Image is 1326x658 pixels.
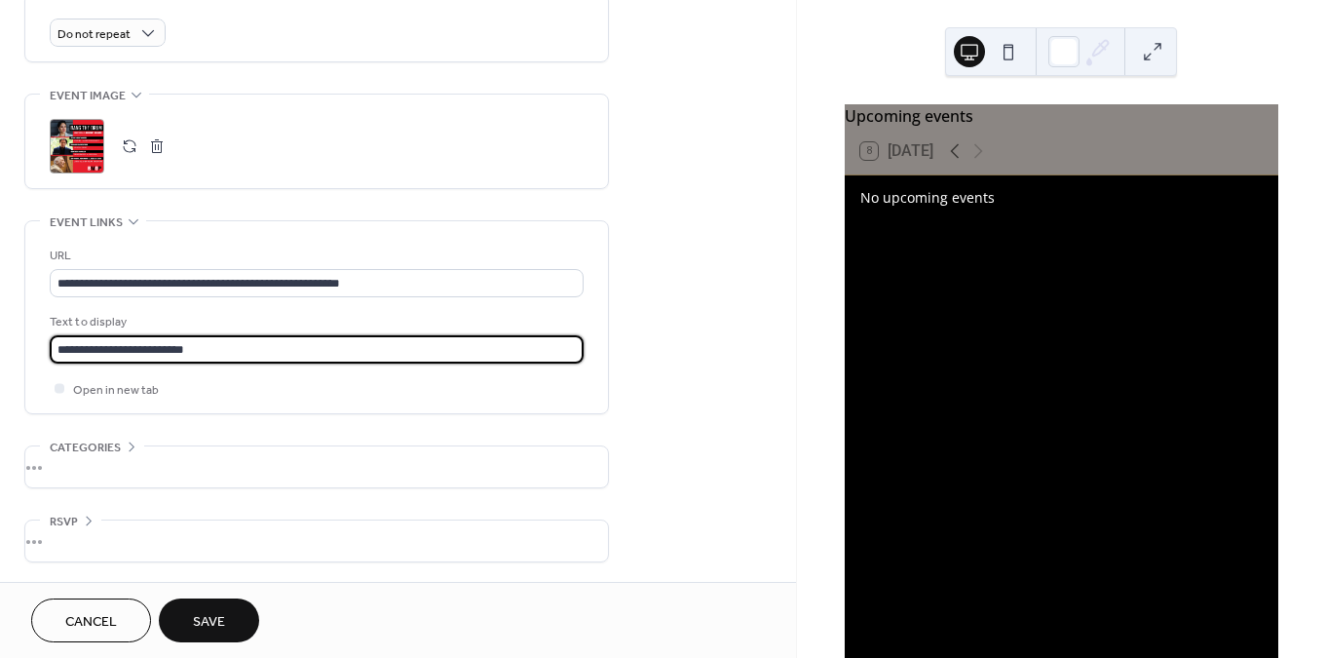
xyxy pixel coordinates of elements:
[25,446,608,487] div: •••
[25,521,608,561] div: •••
[65,612,117,633] span: Cancel
[50,512,78,532] span: RSVP
[73,380,159,401] span: Open in new tab
[50,213,123,233] span: Event links
[193,612,225,633] span: Save
[50,119,104,174] div: ;
[159,599,259,642] button: Save
[31,599,151,642] button: Cancel
[50,438,121,458] span: Categories
[57,23,131,46] span: Do not repeat
[50,246,580,266] div: URL
[50,312,580,332] div: Text to display
[845,104,1278,128] div: Upcoming events
[50,86,126,106] span: Event image
[860,187,1263,208] div: No upcoming events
